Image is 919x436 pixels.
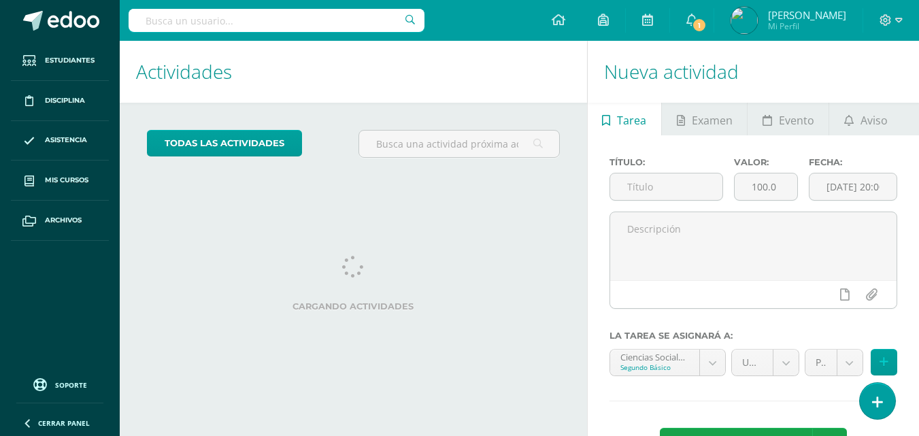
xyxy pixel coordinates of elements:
a: Parcial (10.0%) [805,350,863,375]
input: Puntos máximos [735,173,797,200]
span: Examen [692,104,733,137]
input: Fecha de entrega [809,173,897,200]
a: Archivos [11,201,109,241]
span: Mis cursos [45,175,88,186]
a: Asistencia [11,121,109,161]
input: Busca un usuario... [129,9,424,32]
a: Estudiantes [11,41,109,81]
a: Evento [748,103,829,135]
span: Disciplina [45,95,85,106]
label: Fecha: [809,157,897,167]
span: Archivos [45,215,82,226]
input: Busca una actividad próxima aquí... [359,131,558,157]
label: Título: [609,157,723,167]
div: Segundo Básico [620,363,690,372]
h1: Nueva actividad [604,41,903,103]
span: Tarea [617,104,646,137]
img: 529e95d8c70de02c88ecaef2f0471237.png [731,7,758,34]
a: Mis cursos [11,161,109,201]
label: La tarea se asignará a: [609,331,897,341]
span: Unidad 3 [742,350,763,375]
a: todas las Actividades [147,130,302,156]
a: Unidad 3 [732,350,799,375]
a: Aviso [829,103,902,135]
input: Título [610,173,722,200]
a: Tarea [588,103,661,135]
span: Evento [779,104,814,137]
span: Cerrar panel [38,418,90,428]
h1: Actividades [136,41,571,103]
span: Asistencia [45,135,87,146]
span: Aviso [860,104,888,137]
div: Ciencias Sociales y Formación Ciudadana e Interculturalidad 'C' [620,350,690,363]
span: Soporte [55,380,87,390]
a: Disciplina [11,81,109,121]
span: [PERSON_NAME] [768,8,846,22]
label: Valor: [734,157,798,167]
span: 1 [692,18,707,33]
a: Ciencias Sociales y Formación Ciudadana e Interculturalidad 'C'Segundo Básico [610,350,726,375]
span: Parcial (10.0%) [816,350,826,375]
span: Mi Perfil [768,20,846,32]
a: Examen [662,103,747,135]
a: Soporte [16,375,103,393]
span: Estudiantes [45,55,95,66]
label: Cargando actividades [147,301,560,312]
